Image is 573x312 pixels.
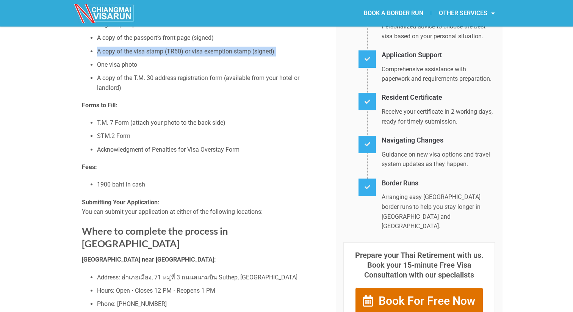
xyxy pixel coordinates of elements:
[97,273,324,282] li: Address: อำเภอเมือง, 71 หมู่ที่ 3 ถนนสนามบิน Suthep, [GEOGRAPHIC_DATA]
[97,286,324,296] li: Hours: Open ⋅ Closes 12 PM ⋅ Reopens 1 PM
[382,50,495,61] h4: Application Support
[82,199,160,206] strong: Submitting Your Application:
[82,225,324,250] h2: Where to complete the process in [GEOGRAPHIC_DATA]
[82,102,117,109] strong: Forms to Fill:
[97,118,324,128] li: T.M. 7 Form (attach your photo to the back side)
[97,47,324,56] li: A copy of the visa stamp (TR60) or visa exemption stamp (signed)
[379,295,475,307] span: Book For Free Now
[97,145,324,155] li: Acknowledgment of Penalties for Visa Overstay Form
[382,179,418,187] a: Border Runs
[82,163,97,171] strong: Fees:
[382,107,495,126] p: Receive your certificate in 2 working days, ready for timely submission.
[97,299,324,309] li: Phone: [PHONE_NUMBER]
[97,180,324,190] li: 1900 baht in cash
[382,192,495,231] p: Arranging easy [GEOGRAPHIC_DATA] border runs to help you stay longer in [GEOGRAPHIC_DATA] and [GE...
[382,92,495,103] h4: Resident Certificate
[97,33,324,43] li: A copy of the passport’s front page (signed)
[351,250,487,280] p: Prepare your Thai Retirement with us. Book your 15-minute Free Visa Consultation with our special...
[382,150,495,169] p: Guidance on new visa options and travel system updates as they happen.
[82,256,216,263] strong: [GEOGRAPHIC_DATA] near [GEOGRAPHIC_DATA]:
[382,22,495,41] p: Personalized advice to choose the best visa based on your personal situation.
[382,64,495,84] p: Comprehensive assistance with paperwork and requirements preparation.
[97,73,324,93] li: A copy of the T.M. 30 address registration form (available from your hotel or landlord)
[286,5,503,22] nav: Menu
[356,5,431,22] a: BOOK A BORDER RUN
[382,135,495,146] h4: Navigating Changes
[97,131,324,141] li: STM.2 Form
[431,5,503,22] a: OTHER SERVICES
[82,198,324,217] p: You can submit your application at either of the following locations:
[97,60,324,70] li: One visa photo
